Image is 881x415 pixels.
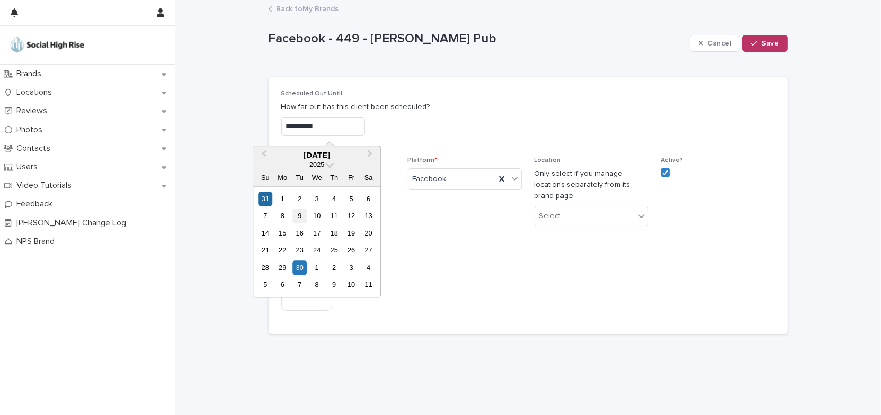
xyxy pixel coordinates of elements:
[12,162,46,172] p: Users
[292,260,307,275] div: Choose Tuesday, September 30th, 2025
[292,226,307,240] div: Choose Tuesday, September 16th, 2025
[344,226,359,240] div: Choose Friday, September 19th, 2025
[275,260,290,275] div: Choose Monday, September 29th, 2025
[344,260,359,275] div: Choose Friday, October 3rd, 2025
[361,278,376,292] div: Choose Saturday, October 11th, 2025
[269,31,686,47] p: Facebook - 449 - [PERSON_NAME] Pub
[258,209,272,223] div: Choose Sunday, September 7th, 2025
[281,102,775,113] p: How far out has this client been scheduled?
[253,150,380,160] div: [DATE]
[258,171,272,185] div: Su
[344,243,359,258] div: Choose Friday, September 26th, 2025
[707,40,731,47] span: Cancel
[292,171,307,185] div: Tu
[310,243,324,258] div: Choose Wednesday, September 24th, 2025
[257,191,377,294] div: month 2025-09
[12,106,56,116] p: Reviews
[12,87,60,97] p: Locations
[275,243,290,258] div: Choose Monday, September 22nd, 2025
[408,157,438,164] span: Platform
[275,226,290,240] div: Choose Monday, September 15th, 2025
[535,157,561,164] span: Location
[690,35,741,52] button: Cancel
[12,237,63,247] p: NPS Brand
[292,278,307,292] div: Choose Tuesday, October 7th, 2025
[258,192,272,206] div: Choose Sunday, August 31st, 2025
[275,171,290,185] div: Mo
[12,199,61,209] p: Feedback
[327,260,341,275] div: Choose Thursday, October 2nd, 2025
[277,2,339,14] a: Back toMy Brands
[327,171,341,185] div: Th
[12,69,50,79] p: Brands
[12,143,59,154] p: Contacts
[327,209,341,223] div: Choose Thursday, September 11th, 2025
[742,35,787,52] button: Save
[361,260,376,275] div: Choose Saturday, October 4th, 2025
[258,243,272,258] div: Choose Sunday, September 21st, 2025
[309,161,324,169] span: 2025
[344,209,359,223] div: Choose Friday, September 12th, 2025
[327,278,341,292] div: Choose Thursday, October 9th, 2025
[535,168,648,201] p: Only select if you manage locations separately from its brand page.
[539,211,566,222] div: Select...
[344,192,359,206] div: Choose Friday, September 5th, 2025
[344,278,359,292] div: Choose Friday, October 10th, 2025
[292,209,307,223] div: Choose Tuesday, September 9th, 2025
[12,181,80,191] p: Video Tutorials
[361,243,376,258] div: Choose Saturday, September 27th, 2025
[292,192,307,206] div: Choose Tuesday, September 2nd, 2025
[327,243,341,258] div: Choose Thursday, September 25th, 2025
[12,218,135,228] p: [PERSON_NAME] Change Log
[310,192,324,206] div: Choose Wednesday, September 3rd, 2025
[275,192,290,206] div: Choose Monday, September 1st, 2025
[362,147,379,164] button: Next Month
[275,278,290,292] div: Choose Monday, October 6th, 2025
[327,192,341,206] div: Choose Thursday, September 4th, 2025
[361,192,376,206] div: Choose Saturday, September 6th, 2025
[661,157,683,164] span: Active?
[310,260,324,275] div: Choose Wednesday, October 1st, 2025
[258,226,272,240] div: Choose Sunday, September 14th, 2025
[12,125,51,135] p: Photos
[310,171,324,185] div: We
[258,278,272,292] div: Choose Sunday, October 5th, 2025
[8,34,86,56] img: o5DnuTxEQV6sW9jFYBBf
[344,171,359,185] div: Fr
[310,209,324,223] div: Choose Wednesday, September 10th, 2025
[292,243,307,258] div: Choose Tuesday, September 23rd, 2025
[254,147,271,164] button: Previous Month
[327,226,341,240] div: Choose Thursday, September 18th, 2025
[258,260,272,275] div: Choose Sunday, September 28th, 2025
[361,226,376,240] div: Choose Saturday, September 20th, 2025
[361,209,376,223] div: Choose Saturday, September 13th, 2025
[275,209,290,223] div: Choose Monday, September 8th, 2025
[310,226,324,240] div: Choose Wednesday, September 17th, 2025
[762,40,779,47] span: Save
[281,91,343,97] span: Scheduled Out Until
[310,278,324,292] div: Choose Wednesday, October 8th, 2025
[361,171,376,185] div: Sa
[413,174,447,185] span: Facebook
